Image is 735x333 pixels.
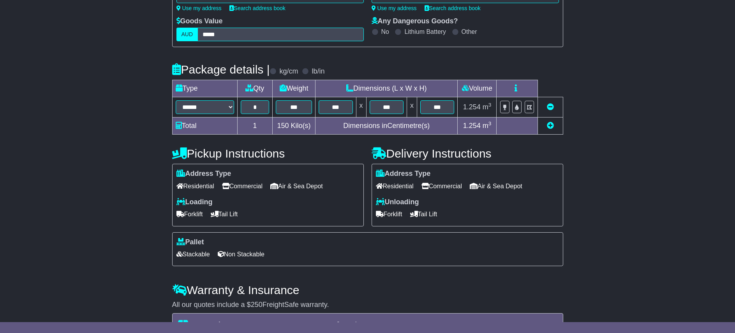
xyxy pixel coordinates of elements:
span: m [483,103,492,111]
label: Any Dangerous Goods? [372,17,458,26]
h4: Package details | [172,63,270,76]
span: Commercial [421,180,462,192]
span: Tail Lift [211,208,238,220]
span: Forklift [176,208,203,220]
td: Dimensions (L x W x H) [316,80,458,97]
h4: Transit Insurance Coverage for $ [177,320,558,333]
label: Goods Value [176,17,223,26]
td: Qty [237,80,273,97]
label: Loading [176,198,213,207]
label: Other [462,28,477,35]
label: kg/cm [279,67,298,76]
a: Use my address [176,5,222,11]
span: Forklift [376,208,402,220]
span: Residential [376,180,414,192]
sup: 3 [488,102,492,108]
h4: Delivery Instructions [372,147,563,160]
td: x [356,97,366,117]
span: m [483,122,492,130]
label: lb/in [312,67,324,76]
label: AUD [176,28,198,41]
span: Residential [176,180,214,192]
td: 1 [237,117,273,135]
td: Weight [273,80,316,97]
a: Search address book [229,5,286,11]
td: Dimensions in Centimetre(s) [316,117,458,135]
span: 141.03 [359,320,395,333]
h4: Pickup Instructions [172,147,364,160]
td: Type [172,80,237,97]
div: All our quotes include a $ FreightSafe warranty. [172,301,563,309]
span: Air & Sea Depot [470,180,522,192]
label: Lithium Battery [404,28,446,35]
a: Use my address [372,5,417,11]
label: Address Type [376,170,431,178]
td: Kilo(s) [273,117,316,135]
span: Air & Sea Depot [270,180,323,192]
h4: Warranty & Insurance [172,284,563,296]
td: Total [172,117,237,135]
span: 250 [251,301,263,308]
span: Stackable [176,248,210,260]
span: Commercial [222,180,263,192]
span: Tail Lift [410,208,437,220]
label: Address Type [176,170,231,178]
span: Non Stackable [218,248,264,260]
span: 150 [277,122,289,130]
span: 1.254 [463,103,481,111]
span: 1.254 [463,122,481,130]
a: Remove this item [547,103,554,111]
sup: 3 [488,121,492,126]
a: Add new item [547,122,554,130]
td: x [407,97,417,117]
td: Volume [458,80,497,97]
label: Pallet [176,238,204,247]
a: Search address book [425,5,481,11]
label: No [381,28,389,35]
label: Unloading [376,198,419,207]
